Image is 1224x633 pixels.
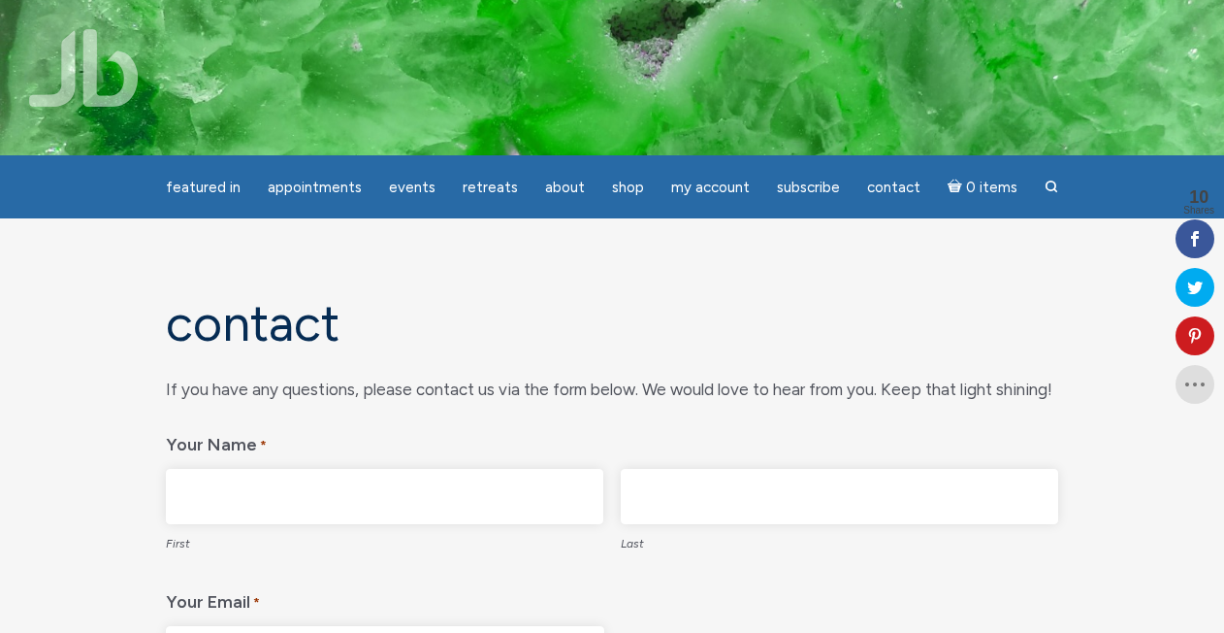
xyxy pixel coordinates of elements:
span: featured in [166,179,241,196]
span: About [545,179,585,196]
span: Retreats [463,179,518,196]
a: Contact [855,169,932,207]
span: 10 [1183,188,1214,206]
label: Your Email [166,578,260,619]
span: Events [389,179,435,196]
span: My Account [671,179,750,196]
a: Retreats [451,169,530,207]
a: Cart0 items [936,167,1029,207]
label: First [166,524,603,559]
legend: Your Name [166,420,1058,462]
a: Appointments [256,169,373,207]
a: Subscribe [765,169,852,207]
span: Contact [867,179,920,196]
span: 0 items [966,181,1017,195]
h1: Contact [166,296,1058,351]
label: Last [621,524,1058,559]
a: My Account [660,169,761,207]
span: Subscribe [777,179,840,196]
img: Jamie Butler. The Everyday Medium [29,29,139,107]
a: featured in [154,169,252,207]
i: Cart [948,179,966,196]
div: If you have any questions, please contact us via the form below. We would love to hear from you. ... [166,375,1058,405]
span: Shop [612,179,644,196]
span: Appointments [268,179,362,196]
a: Shop [600,169,656,207]
a: About [533,169,596,207]
span: Shares [1183,206,1214,216]
a: Events [377,169,447,207]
